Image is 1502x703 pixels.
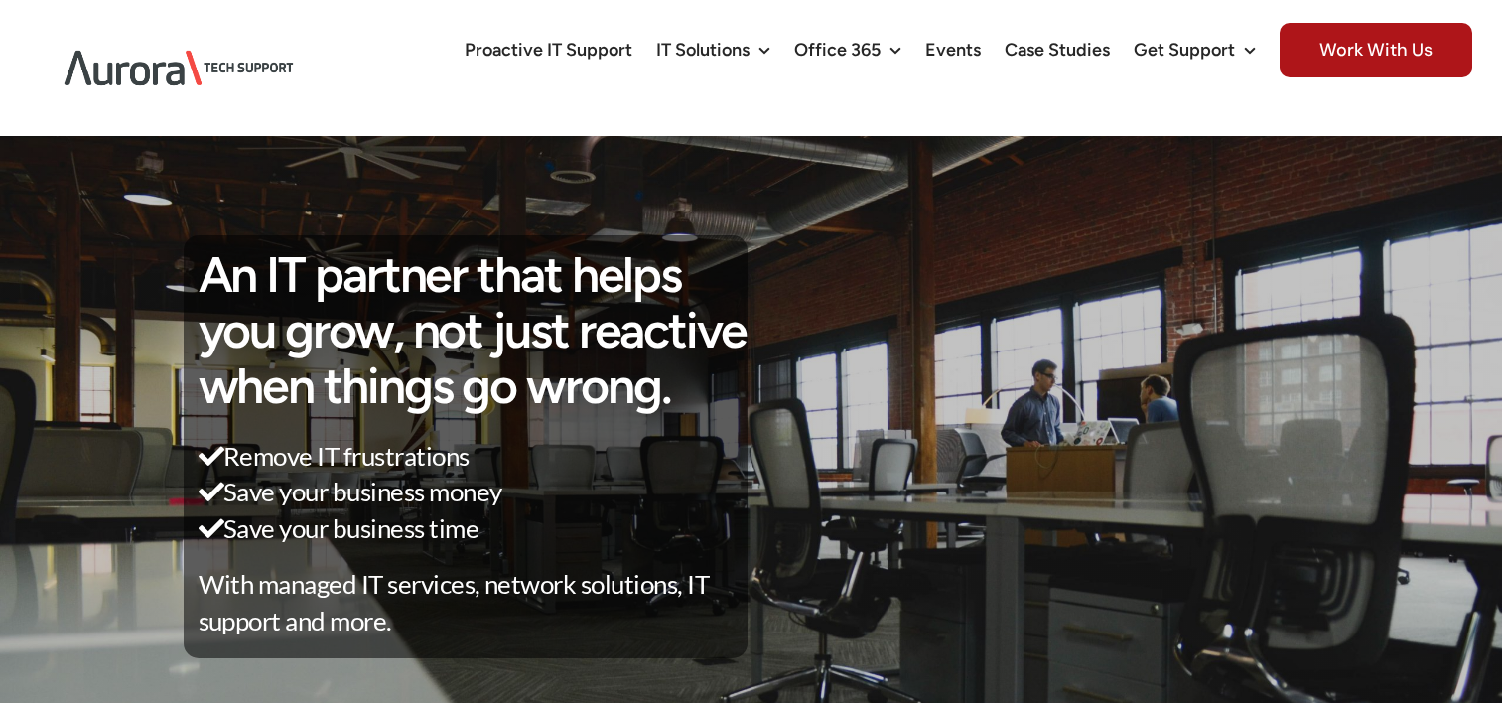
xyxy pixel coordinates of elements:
[1134,41,1235,59] span: Get Support
[1280,23,1472,77] span: Work With Us
[656,41,750,59] span: IT Solutions
[465,41,632,59] span: Proactive IT Support
[30,16,328,120] img: Aurora Tech Support Logo
[199,438,749,546] p: Remove IT frustrations Save your business money Save your business time
[1005,41,1110,59] span: Case Studies
[199,566,749,638] p: With managed IT services, network solutions, IT support and more.
[199,247,749,414] h1: An IT partner that helps you grow, not just reactive when things go wrong.
[925,41,981,59] span: Events
[794,41,881,59] span: Office 365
